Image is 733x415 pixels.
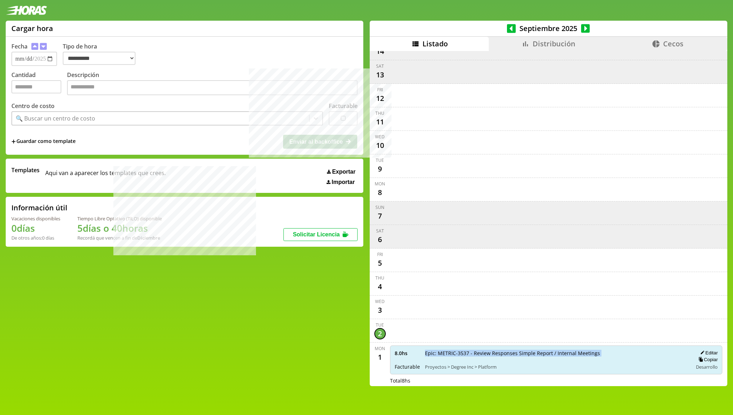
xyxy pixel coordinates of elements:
[67,71,358,97] label: Descripción
[374,304,386,316] div: 3
[11,215,60,222] div: Vacaciones disponibles
[696,357,718,363] button: Copiar
[63,42,141,66] label: Tipo de hora
[375,275,384,281] div: Thu
[395,350,420,357] span: 8.0 hs
[374,281,386,292] div: 4
[374,93,386,104] div: 12
[375,204,384,210] div: Sun
[332,179,355,185] span: Importar
[375,181,385,187] div: Mon
[375,345,385,352] div: Mon
[374,140,386,151] div: 10
[376,63,384,69] div: Sat
[6,6,47,15] img: logotipo
[422,39,448,48] span: Listado
[11,166,40,174] span: Templates
[425,364,688,370] span: Proyectos > Degree Inc > Platform
[63,52,135,65] select: Tipo de hora
[11,42,27,50] label: Fecha
[370,51,727,385] div: scrollable content
[11,138,16,145] span: +
[696,364,718,370] span: Desarrollo
[375,298,385,304] div: Wed
[516,24,581,33] span: Septiembre 2025
[293,231,340,237] span: Solicitar Licencia
[374,69,386,81] div: 13
[11,138,76,145] span: +Guardar como template
[425,350,688,357] span: Epic: METRIC-3537 - Review Responses Simple Report / Internal Meetings
[374,46,386,57] div: 14
[376,157,384,163] div: Tue
[374,116,386,128] div: 11
[11,222,60,235] h1: 0 días
[374,187,386,198] div: 8
[329,102,358,110] label: Facturable
[374,210,386,222] div: 7
[374,163,386,175] div: 9
[11,24,53,33] h1: Cargar hora
[77,235,162,241] div: Recordá que vencen a fin de
[374,328,386,339] div: 2
[375,134,385,140] div: Wed
[11,203,67,212] h2: Información útil
[376,228,384,234] div: Sat
[77,222,162,235] h1: 5 días o 40 horas
[11,71,67,97] label: Cantidad
[377,251,383,257] div: Fri
[325,168,358,175] button: Exportar
[375,110,384,116] div: Thu
[67,80,358,95] textarea: Descripción
[11,235,60,241] div: De otros años: 0 días
[663,39,683,48] span: Cecos
[45,166,166,185] span: Aqui van a aparecer los templates que crees.
[390,377,723,384] div: Total 8 hs
[137,235,160,241] b: Diciembre
[77,215,162,222] div: Tiempo Libre Optativo (TiLO) disponible
[395,363,420,370] span: Facturable
[377,87,383,93] div: Fri
[376,322,384,328] div: Tue
[698,350,718,356] button: Editar
[283,228,358,241] button: Solicitar Licencia
[374,257,386,269] div: 5
[16,114,95,122] div: 🔍 Buscar un centro de costo
[332,169,355,175] span: Exportar
[374,234,386,245] div: 6
[11,102,55,110] label: Centro de costo
[533,39,575,48] span: Distribución
[11,80,61,93] input: Cantidad
[374,352,386,363] div: 1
